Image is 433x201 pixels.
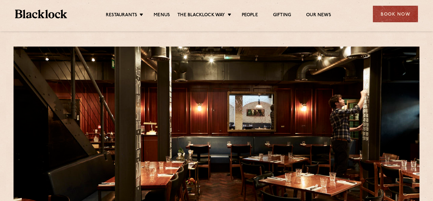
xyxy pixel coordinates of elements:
a: Our News [306,12,331,19]
div: Book Now [373,6,418,22]
a: People [242,12,258,19]
a: Gifting [273,12,291,19]
a: Restaurants [106,12,137,19]
a: Menus [154,12,170,19]
a: The Blacklock Way [177,12,225,19]
img: BL_Textured_Logo-footer-cropped.svg [15,10,67,18]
